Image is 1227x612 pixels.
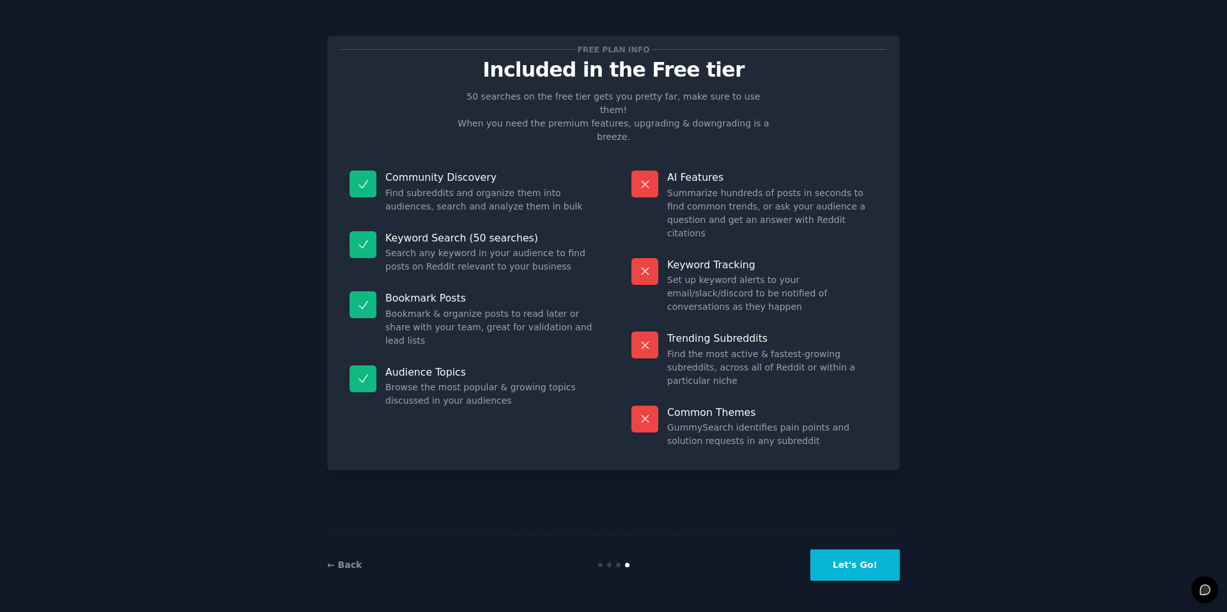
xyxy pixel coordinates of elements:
[385,381,596,408] dd: Browse the most popular & growing topics discussed in your audiences
[452,90,775,144] p: 50 searches on the free tier gets you pretty far, make sure to use them! When you need the premiu...
[667,332,877,345] p: Trending Subreddits
[385,365,596,379] p: Audience Topics
[667,421,877,448] dd: GummySearch identifies pain points and solution requests in any subreddit
[667,171,877,184] p: AI Features
[341,59,886,81] p: Included in the Free tier
[667,187,877,240] dd: Summarize hundreds of posts in seconds to find common trends, or ask your audience a question and...
[385,247,596,273] dd: Search any keyword in your audience to find posts on Reddit relevant to your business
[385,187,596,213] dd: Find subreddits and organize them into audiences, search and analyze them in bulk
[385,307,596,348] dd: Bookmark & organize posts to read later or share with your team, great for validation and lead lists
[385,231,596,245] p: Keyword Search (50 searches)
[575,43,652,56] span: Free plan info
[327,560,362,570] a: ← Back
[667,348,877,388] dd: Find the most active & fastest-growing subreddits, across all of Reddit or within a particular niche
[385,171,596,184] p: Community Discovery
[385,291,596,305] p: Bookmark Posts
[667,273,877,314] dd: Set up keyword alerts to your email/slack/discord to be notified of conversations as they happen
[810,549,900,581] button: Let's Go!
[667,406,877,419] p: Common Themes
[667,258,877,272] p: Keyword Tracking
